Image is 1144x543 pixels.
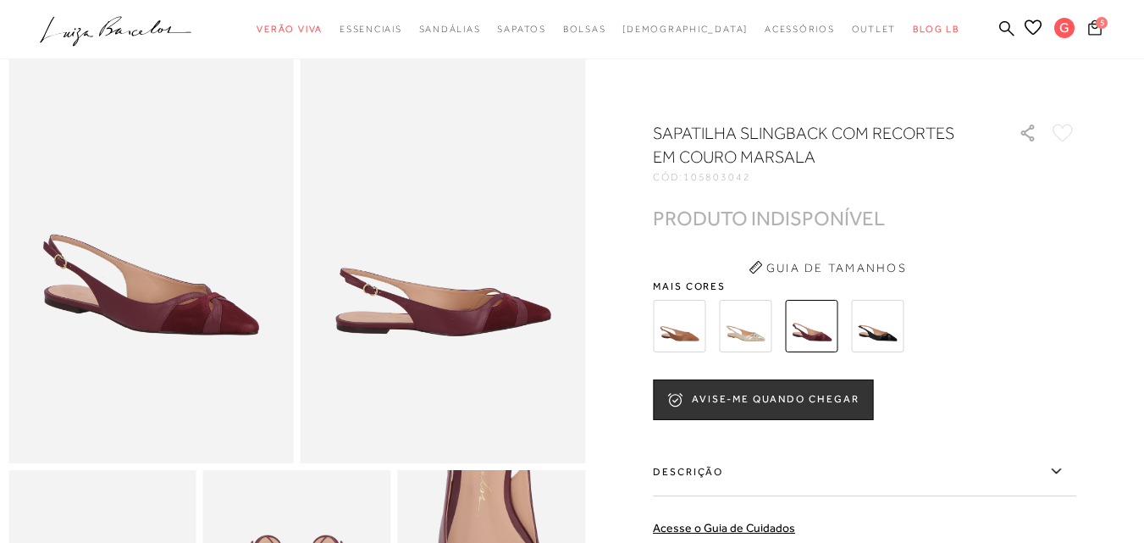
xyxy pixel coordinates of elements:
[851,300,904,352] img: SAPATILHA SLINGBACK COM RECORTES EM COURO PRETO
[340,24,402,34] span: Essenciais
[257,24,323,34] span: Verão Viva
[852,24,897,34] span: Outlet
[1047,17,1083,43] button: G
[785,300,837,352] img: SAPATILHA SLINGBACK COM RECORTES EM COURO MARSALA
[765,24,835,34] span: Acessórios
[419,24,481,34] span: Sandálias
[913,14,959,45] a: BLOG LB
[765,14,835,45] a: categoryNavScreenReaderText
[419,14,481,45] a: categoryNavScreenReaderText
[257,14,323,45] a: categoryNavScreenReaderText
[340,14,402,45] a: categoryNavScreenReaderText
[622,24,748,34] span: [DEMOGRAPHIC_DATA]
[653,380,873,420] button: AVISE-ME QUANDO CHEGAR
[653,281,1076,291] span: Mais cores
[497,14,545,45] a: categoryNavScreenReaderText
[653,300,705,352] img: SAPATILHA SLINGBACK COM RECORTES EM COURO CARAMELO
[1083,19,1107,42] button: 5
[1096,17,1108,29] span: 5
[653,121,970,169] h1: SAPATILHA SLINGBACK COM RECORTES EM COURO MARSALA
[743,254,912,281] button: Guia de Tamanhos
[622,14,748,45] a: noSubCategoriesText
[563,24,606,34] span: Bolsas
[653,521,795,535] a: Acesse o Guia de Cuidados
[653,209,885,227] div: PRODUTO INDISPONÍVEL
[563,14,606,45] a: categoryNavScreenReaderText
[1054,18,1075,38] span: G
[301,36,586,463] img: image
[913,24,959,34] span: BLOG LB
[653,447,1076,496] label: Descrição
[8,36,294,463] img: image
[852,14,897,45] a: categoryNavScreenReaderText
[653,172,992,182] div: CÓD:
[719,300,771,352] img: SAPATILHA SLINGBACK COM RECORTES EM COURO COBRA DOURADO
[683,171,751,183] span: 105803042
[497,24,545,34] span: Sapatos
